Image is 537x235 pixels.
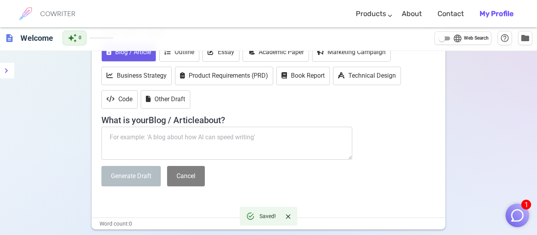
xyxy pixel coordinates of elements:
span: Web Search [464,35,489,42]
button: Outline [159,43,199,62]
button: Code [101,90,138,109]
h4: What is your Blog / Article about? [101,111,436,126]
button: Marketing Campaign [312,43,391,62]
span: 1 [521,200,531,209]
button: Academic Paper [243,43,309,62]
button: Business Strategy [101,67,172,85]
img: brand logo [16,4,35,24]
button: Help & Shortcuts [498,31,512,45]
a: My Profile [480,2,513,26]
span: help_outline [500,33,509,43]
button: Close [282,211,294,222]
div: Saved! [259,209,276,223]
a: Contact [438,2,464,26]
span: folder [520,33,530,43]
button: Manage Documents [518,31,532,45]
button: Book Report [276,67,330,85]
button: Other Draft [141,90,190,109]
button: Product Requirements (PRD) [175,67,273,85]
span: language [453,34,462,43]
button: Technical Design [333,67,401,85]
h6: Click to edit title [17,30,56,46]
button: 1 [506,204,529,227]
span: 0 [79,34,81,42]
button: Cancel [167,166,205,187]
img: Close chat [510,208,525,223]
button: Generate Draft [101,166,161,187]
div: Word count: 0 [92,218,445,230]
button: Essay [202,43,239,62]
span: description [5,33,14,43]
a: About [402,2,422,26]
a: Products [356,2,386,26]
button: Blog / Article [101,43,156,62]
b: My Profile [480,9,513,18]
h6: COWRITER [40,10,75,17]
span: auto_awesome [68,33,77,43]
